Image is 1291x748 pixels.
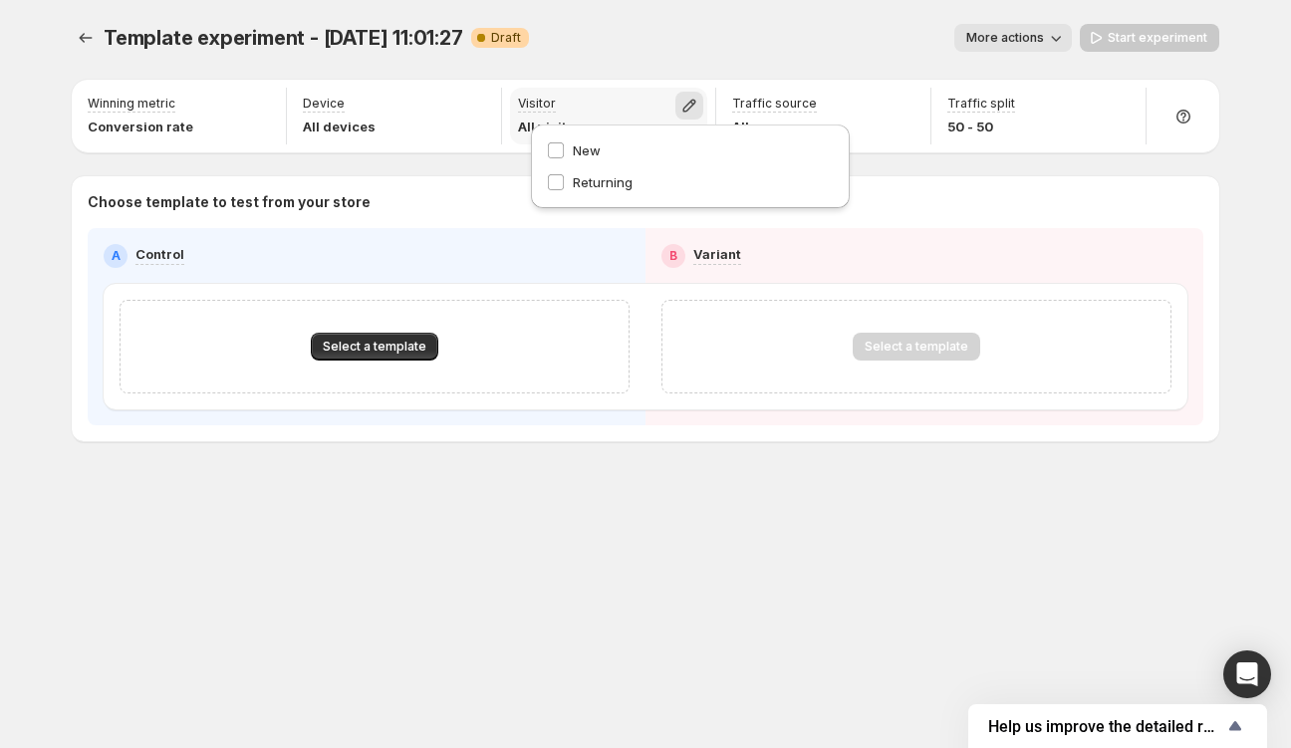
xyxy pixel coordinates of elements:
[491,30,521,46] span: Draft
[947,117,1015,136] p: 50 - 50
[311,333,438,361] button: Select a template
[573,174,633,190] span: Returning
[135,244,184,264] p: Control
[104,26,463,50] span: Template experiment - [DATE] 11:01:27
[954,24,1072,52] button: More actions
[573,142,601,158] span: New
[732,117,817,136] p: All sources
[518,96,556,112] p: Visitor
[323,339,426,355] span: Select a template
[947,96,1015,112] p: Traffic split
[88,117,193,136] p: Conversion rate
[693,244,741,264] p: Variant
[669,248,677,264] h2: B
[72,24,100,52] button: Experiments
[988,717,1223,736] span: Help us improve the detailed report for A/B campaigns
[88,192,1203,212] p: Choose template to test from your store
[988,714,1247,738] button: Show survey - Help us improve the detailed report for A/B campaigns
[732,96,817,112] p: Traffic source
[88,96,175,112] p: Winning metric
[303,96,345,112] p: Device
[518,117,589,136] p: All visitors
[1223,650,1271,698] div: Open Intercom Messenger
[966,30,1044,46] span: More actions
[303,117,376,136] p: All devices
[112,248,121,264] h2: A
